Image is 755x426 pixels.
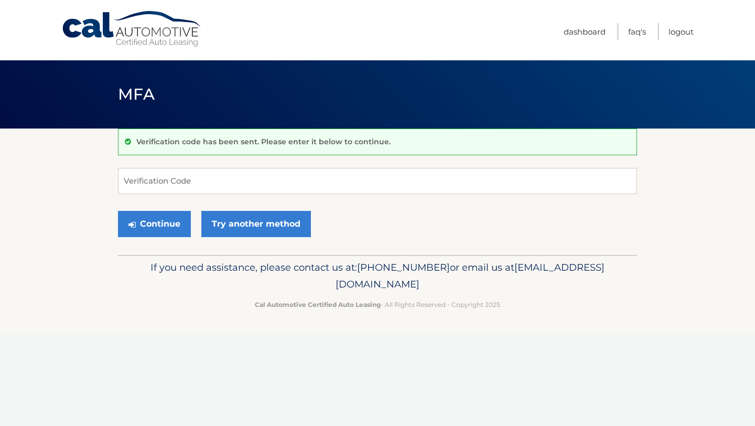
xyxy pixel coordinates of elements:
[357,261,450,273] span: [PHONE_NUMBER]
[61,10,203,48] a: Cal Automotive
[628,23,646,40] a: FAQ's
[125,299,630,310] p: - All Rights Reserved - Copyright 2025
[118,84,155,104] span: MFA
[668,23,694,40] a: Logout
[118,211,191,237] button: Continue
[336,261,605,290] span: [EMAIL_ADDRESS][DOMAIN_NAME]
[201,211,311,237] a: Try another method
[125,259,630,293] p: If you need assistance, please contact us at: or email us at
[255,301,381,308] strong: Cal Automotive Certified Auto Leasing
[118,168,637,194] input: Verification Code
[136,137,391,146] p: Verification code has been sent. Please enter it below to continue.
[564,23,606,40] a: Dashboard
